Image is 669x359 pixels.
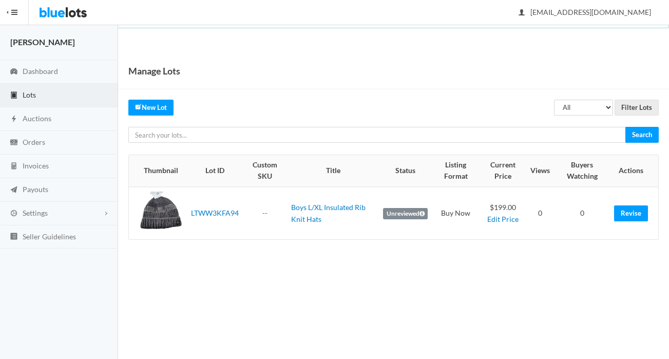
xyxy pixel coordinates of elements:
[23,67,58,75] span: Dashboard
[287,155,379,187] th: Title
[9,185,19,195] ion-icon: paper plane
[9,232,19,242] ion-icon: list box
[432,187,480,239] td: Buy Now
[379,155,432,187] th: Status
[23,232,76,241] span: Seller Guidelines
[128,127,626,143] input: Search your lots...
[480,187,526,239] td: $199.00
[615,100,659,116] input: Filter Lots
[291,203,366,223] a: Boys L/XL Insulated Rib Knit Hats
[614,205,648,221] a: Revise
[9,209,19,219] ion-icon: cog
[128,100,174,116] a: createNew Lot
[23,90,36,99] span: Lots
[23,185,48,194] span: Payouts
[9,115,19,124] ion-icon: flash
[383,208,428,219] label: Unreviewed
[10,37,75,47] strong: [PERSON_NAME]
[9,91,19,101] ion-icon: clipboard
[187,155,243,187] th: Lot ID
[23,161,49,170] span: Invoices
[487,215,519,223] a: Edit Price
[554,155,610,187] th: Buyers Watching
[262,209,267,217] a: --
[432,155,480,187] th: Listing Format
[23,114,51,123] span: Auctions
[610,155,658,187] th: Actions
[625,127,659,143] input: Search
[554,187,610,239] td: 0
[480,155,526,187] th: Current Price
[517,8,527,18] ion-icon: person
[9,138,19,148] ion-icon: cash
[128,63,180,79] h1: Manage Lots
[9,162,19,172] ion-icon: calculator
[526,155,554,187] th: Views
[9,67,19,77] ion-icon: speedometer
[519,8,651,16] span: [EMAIL_ADDRESS][DOMAIN_NAME]
[23,209,48,217] span: Settings
[526,187,554,239] td: 0
[135,103,142,110] ion-icon: create
[191,209,239,217] a: LTWW3KFA94
[129,155,187,187] th: Thumbnail
[23,138,45,146] span: Orders
[243,155,287,187] th: Custom SKU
